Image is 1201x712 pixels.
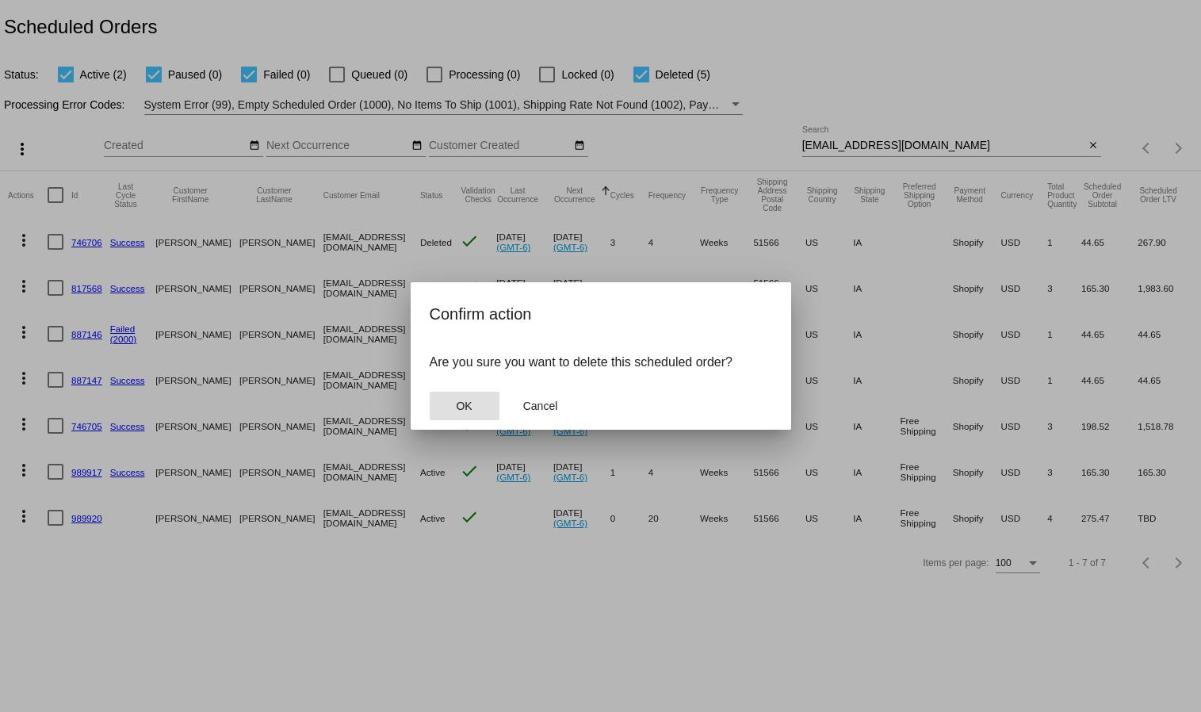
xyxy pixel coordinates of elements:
[430,392,499,420] button: Close dialog
[456,400,472,412] span: OK
[430,301,772,327] h2: Confirm action
[506,392,576,420] button: Close dialog
[523,400,558,412] span: Cancel
[430,355,772,369] p: Are you sure you want to delete this scheduled order?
